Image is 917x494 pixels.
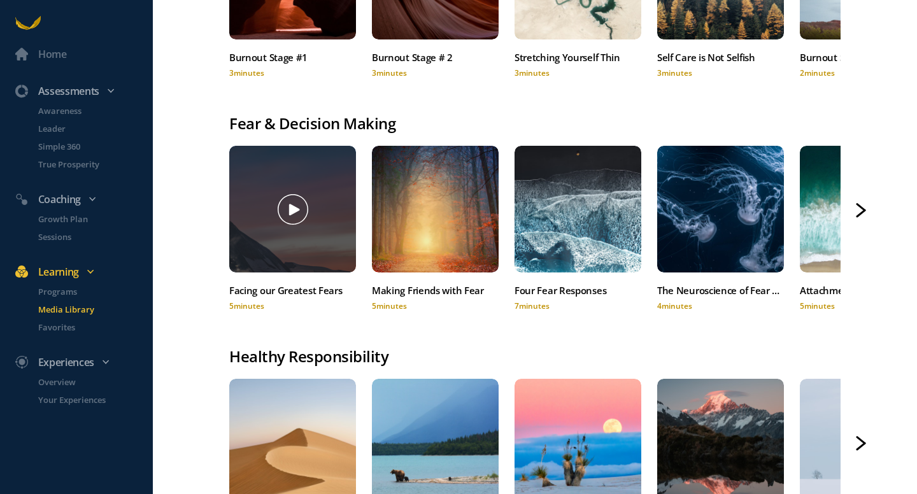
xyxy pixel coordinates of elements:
[23,303,153,316] a: Media Library
[38,376,150,388] p: Overview
[229,300,356,311] div: 5 minutes
[23,140,153,153] a: Simple 360
[372,49,499,66] div: Burnout Stage # 2
[38,140,150,153] p: Simple 360
[372,282,499,299] div: Making Friends with Fear
[23,158,153,171] a: True Prosperity
[23,285,153,298] a: Programs
[229,111,841,136] div: Fear & Decision Making
[372,300,499,311] div: 5 minutes
[657,300,784,311] div: 4 minutes
[38,46,67,62] div: Home
[23,213,153,225] a: Growth Plan
[23,376,153,388] a: Overview
[229,49,356,66] div: Burnout Stage #1
[657,282,784,299] div: The Neuroscience of Fear and Decision Making
[38,230,150,243] p: Sessions
[229,282,356,299] div: Facing our Greatest Fears
[8,264,158,280] div: Learning
[515,300,641,311] div: 7 minutes
[23,230,153,243] a: Sessions
[229,344,841,369] div: Healthy Responsibility
[38,321,150,334] p: Favorites
[38,393,150,406] p: Your Experiences
[372,67,499,78] div: 3 minutes
[38,303,150,316] p: Media Library
[229,67,356,78] div: 3 minutes
[515,49,641,66] div: Stretching Yourself Thin
[23,122,153,135] a: Leader
[38,158,150,171] p: True Prosperity
[657,49,784,66] div: Self Care is Not Selfish
[8,354,158,370] div: Experiences
[657,67,784,78] div: 3 minutes
[23,104,153,117] a: Awareness
[38,122,150,135] p: Leader
[23,321,153,334] a: Favorites
[515,282,641,299] div: Four Fear Responses
[38,285,150,298] p: Programs
[38,104,150,117] p: Awareness
[8,83,158,99] div: Assessments
[23,393,153,406] a: Your Experiences
[38,213,150,225] p: Growth Plan
[8,191,158,208] div: Coaching
[515,67,641,78] div: 3 minutes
